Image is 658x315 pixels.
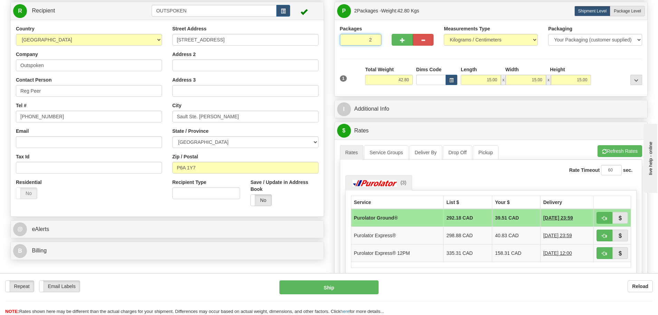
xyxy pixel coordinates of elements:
td: 292.18 CAD [444,209,492,227]
label: Contact Person [16,76,51,83]
label: Packaging [548,25,572,32]
span: I [337,102,351,116]
a: Deliver By [409,145,442,160]
label: Width [505,66,519,73]
label: sec. [623,167,632,174]
label: Email [16,128,29,135]
span: NOTE: [5,309,19,314]
label: Company [16,51,38,58]
label: No [251,195,271,206]
a: $Rates [337,124,645,138]
label: State / Province [172,128,209,135]
a: Pickup [473,145,498,160]
span: Kgs [411,8,419,13]
span: Package Level [614,9,641,13]
img: Purolator [351,180,399,187]
span: eAlerts [32,226,49,232]
span: Billing [32,248,47,253]
label: Tax Id [16,153,29,160]
a: P 2Packages -Weight:42.80 Kgs [337,4,645,18]
span: Weight: [381,8,419,13]
label: City [172,102,181,109]
label: Street Address [172,25,207,32]
span: 42.80 [398,8,410,13]
span: x [546,75,551,85]
label: Address 3 [172,76,196,83]
td: Purolator Ground® [351,209,444,227]
span: P [337,4,351,18]
a: @ eAlerts [13,222,321,237]
input: Recipient Id [152,5,277,17]
span: 2 [354,8,357,13]
a: Rates [340,145,364,160]
td: 39.51 CAD [492,209,541,227]
button: Refresh Rates [598,145,642,157]
b: Reload [632,284,648,289]
label: Rate Timeout [569,167,600,174]
span: Shipment Level [578,9,607,13]
span: Recipient [32,8,55,13]
span: 1 [340,75,347,82]
span: @ [13,222,27,236]
a: R Recipient [13,4,136,18]
a: Drop Off [443,145,472,160]
td: 335.31 CAD [444,244,492,262]
span: 1 Day [543,250,572,257]
label: Recipient Type [172,179,207,186]
button: Ship [279,280,379,294]
label: Residential [16,179,42,186]
span: 1 Day [543,214,573,221]
td: 158.31 CAD [492,244,541,262]
input: Enter a location [172,34,318,46]
th: Delivery [540,196,593,209]
th: Service [351,196,444,209]
span: (3) [400,180,406,185]
div: live help - online [5,6,64,11]
button: Reload [628,280,653,292]
a: here [341,309,350,314]
span: 1 Day [543,232,572,239]
iframe: chat widget [642,122,657,193]
label: Repeat [6,281,34,292]
label: Measurements Type [444,25,490,32]
label: Email Labels [39,281,80,292]
label: Address 2 [172,51,196,58]
span: x [501,75,506,85]
span: R [13,4,27,18]
label: Save / Update in Address Book [250,179,318,193]
a: IAdditional Info [337,102,645,116]
label: Zip / Postal [172,153,198,160]
label: Packages [340,25,362,32]
th: Your $ [492,196,541,209]
span: Packages - [354,4,419,18]
td: 298.88 CAD [444,226,492,244]
label: Total Weight [365,66,394,73]
div: ... [630,75,642,85]
label: Height [550,66,565,73]
td: 40.83 CAD [492,226,541,244]
label: Dims Code [416,66,441,73]
a: B Billing [13,244,321,258]
label: Length [461,66,477,73]
label: Country [16,25,35,32]
th: List $ [444,196,492,209]
label: Tel # [16,102,27,109]
a: Service Groups [364,145,408,160]
label: No [16,188,37,199]
span: $ [337,124,351,138]
td: Purolator Express® [351,226,444,244]
td: Purolator Express® 12PM [351,244,444,262]
span: B [13,244,27,258]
